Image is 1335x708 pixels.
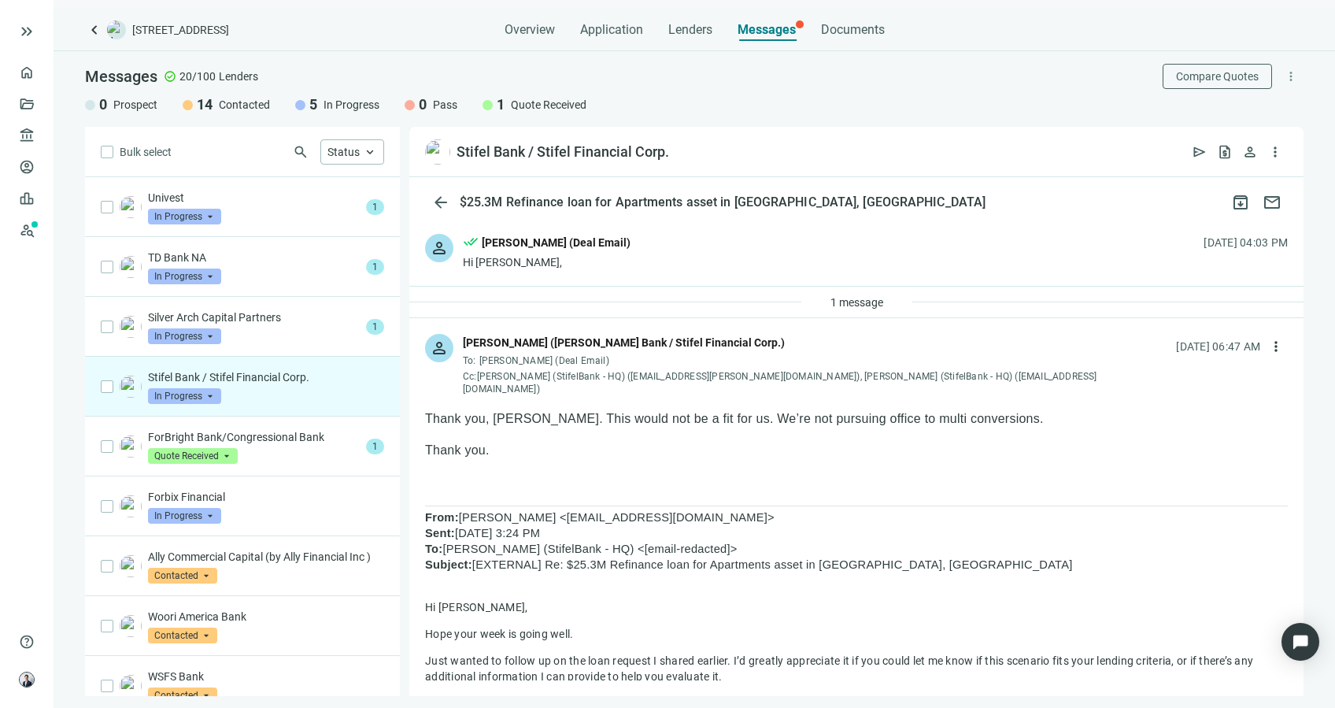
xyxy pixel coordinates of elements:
[148,489,384,505] p: Forbix Financial
[120,316,142,338] img: d56b75cd-040b-43bc-90f2-f3873d3717cc
[120,675,142,697] img: a4734ad7-3cfd-4195-9af3-d67550dad344.png
[363,145,377,159] span: keyboard_arrow_up
[148,549,384,565] p: Ally Commercial Capital (by Ally Financial Inc )
[120,555,142,577] img: 6c40ddf9-8141-45da-b156-0a96a48bf26c
[482,234,631,251] div: [PERSON_NAME] (Deal Email)
[511,97,586,113] span: Quote Received
[1242,144,1258,160] span: person
[463,234,479,254] span: done_all
[148,310,360,325] p: Silver Arch Capital Partners
[1284,69,1298,83] span: more_vert
[668,22,712,38] span: Lenders
[148,609,384,625] p: Woori America Bank
[120,436,142,458] img: a6098459-e241-47ac-94a0-544ff2dbc5ce
[1225,187,1256,218] button: archive
[148,250,360,265] p: TD Bank NA
[1204,234,1288,251] div: [DATE] 04:03 PM
[1187,139,1212,165] button: send
[113,97,157,113] span: Prospect
[148,688,217,703] span: Contacted
[120,495,142,517] img: 9c74dd18-5a3a-48e1-bbf5-cac8b8b48b2c
[120,615,142,637] img: 48e47697-9961-4d19-8b6c-4b7253333549.png
[580,22,643,38] span: Application
[20,673,34,687] img: avatar
[479,355,609,366] span: [PERSON_NAME] (Deal Email)
[817,290,897,315] button: 1 message
[148,388,221,404] span: In Progress
[366,199,384,215] span: 1
[293,144,309,160] span: search
[179,69,216,84] span: 20/100
[430,239,449,258] span: person
[148,190,360,206] p: Univest
[433,97,457,113] span: Pass
[120,196,142,218] img: d33d5152-f2c0-4a27-b791-44f52b1dd81e
[148,508,221,524] span: In Progress
[219,97,270,113] span: Contacted
[148,429,360,445] p: ForBright Bank/Congressional Bank
[148,209,221,224] span: In Progress
[1278,64,1304,89] button: more_vert
[1212,139,1237,165] button: request_quote
[463,354,1168,367] div: To:
[1268,339,1284,354] span: more_vert
[425,187,457,218] button: arrow_back
[148,628,217,643] span: Contacted
[107,20,126,39] img: deal-logo
[148,568,217,584] span: Contacted
[148,269,221,284] span: In Progress
[497,95,505,114] span: 1
[1176,70,1259,83] span: Compare Quotes
[830,296,883,309] span: 1 message
[430,339,449,358] span: person
[1237,139,1263,165] button: person
[148,448,238,464] span: Quote Received
[327,146,360,158] span: Status
[85,67,157,86] span: Messages
[821,22,885,38] span: Documents
[463,334,785,351] div: [PERSON_NAME] ([PERSON_NAME] Bank / Stifel Financial Corp.)
[419,95,427,114] span: 0
[366,439,384,454] span: 1
[120,143,172,161] span: Bulk select
[457,143,669,161] div: Stifel Bank / Stifel Financial Corp.
[19,634,35,650] span: help
[1163,64,1272,89] button: Compare Quotes
[366,259,384,275] span: 1
[1263,193,1281,212] span: mail
[148,369,384,385] p: Stifel Bank / Stifel Financial Corp.
[1231,193,1250,212] span: archive
[148,669,384,684] p: WSFS Bank
[1176,338,1260,355] div: [DATE] 06:47 AM
[366,319,384,335] span: 1
[219,69,258,84] span: Lenders
[120,256,142,278] img: 84d10de0-9b6e-4a0d-801e-8242029ca7e2.png
[148,328,221,344] span: In Progress
[1263,139,1288,165] button: more_vert
[431,193,450,212] span: arrow_back
[197,95,213,114] span: 14
[120,376,142,398] img: b20b16a3-30b9-45b5-928c-eb6a143b3863
[17,22,36,41] button: keyboard_double_arrow_right
[1256,187,1288,218] button: mail
[457,195,989,210] div: $25.3M Refinance loan for Apartments asset in [GEOGRAPHIC_DATA], [GEOGRAPHIC_DATA]
[463,254,631,270] div: Hi [PERSON_NAME],
[425,139,450,165] img: b20b16a3-30b9-45b5-928c-eb6a143b3863
[1192,144,1207,160] span: send
[738,22,796,37] span: Messages
[132,22,229,38] span: [STREET_ADDRESS]
[1263,334,1288,359] button: more_vert
[505,22,555,38] span: Overview
[85,20,104,39] a: keyboard_arrow_left
[309,95,317,114] span: 5
[1217,144,1233,160] span: request_quote
[324,97,379,113] span: In Progress
[1267,144,1283,160] span: more_vert
[1281,623,1319,661] div: Open Intercom Messenger
[463,370,1168,395] div: Cc: [PERSON_NAME] (StifelBank - HQ) ([EMAIL_ADDRESS][PERSON_NAME][DOMAIN_NAME]), [PERSON_NAME] (S...
[164,70,176,83] span: check_circle
[99,95,107,114] span: 0
[19,128,30,143] span: account_balance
